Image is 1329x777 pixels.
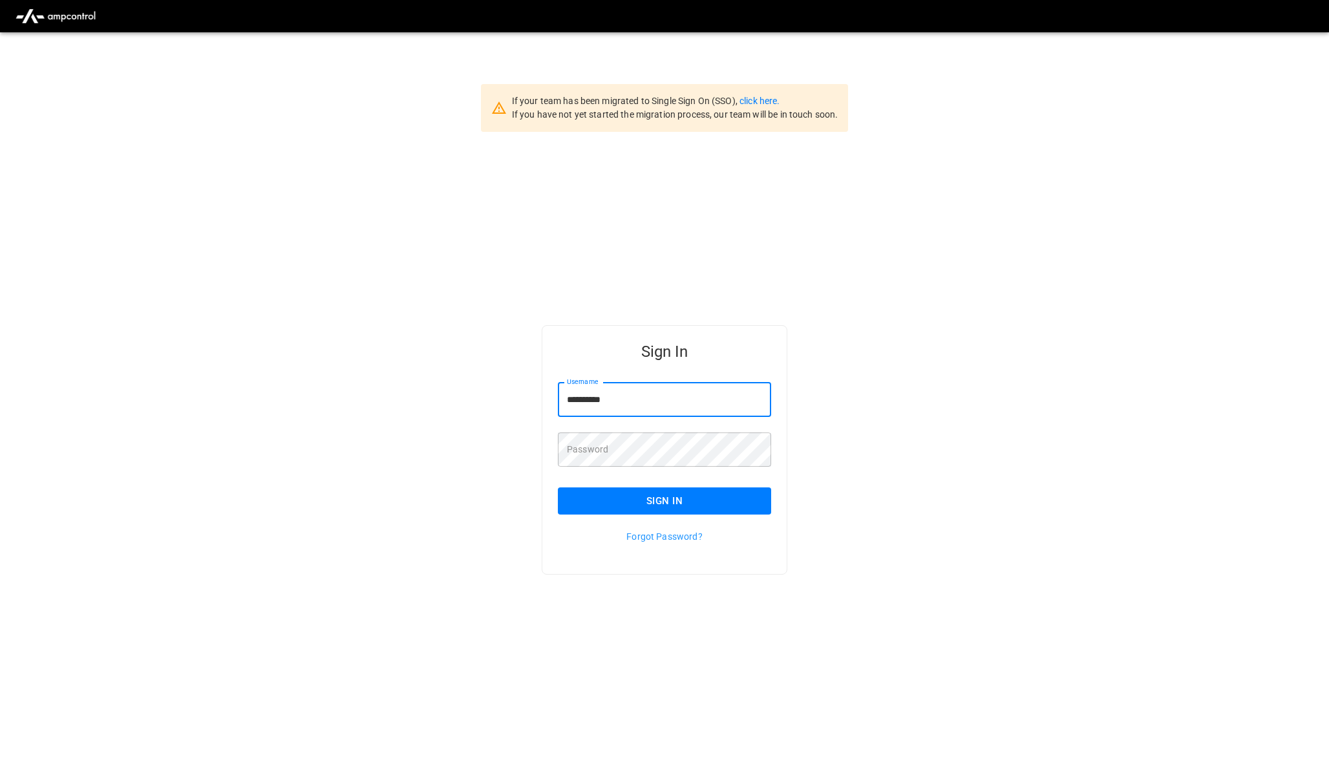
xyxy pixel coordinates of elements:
button: Sign In [558,487,771,515]
a: click here. [739,96,780,106]
span: If your team has been migrated to Single Sign On (SSO), [512,96,739,106]
h5: Sign In [558,341,771,362]
img: ampcontrol.io logo [10,4,101,28]
label: Username [567,377,598,387]
span: If you have not yet started the migration process, our team will be in touch soon. [512,109,838,120]
p: Forgot Password? [558,530,771,543]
